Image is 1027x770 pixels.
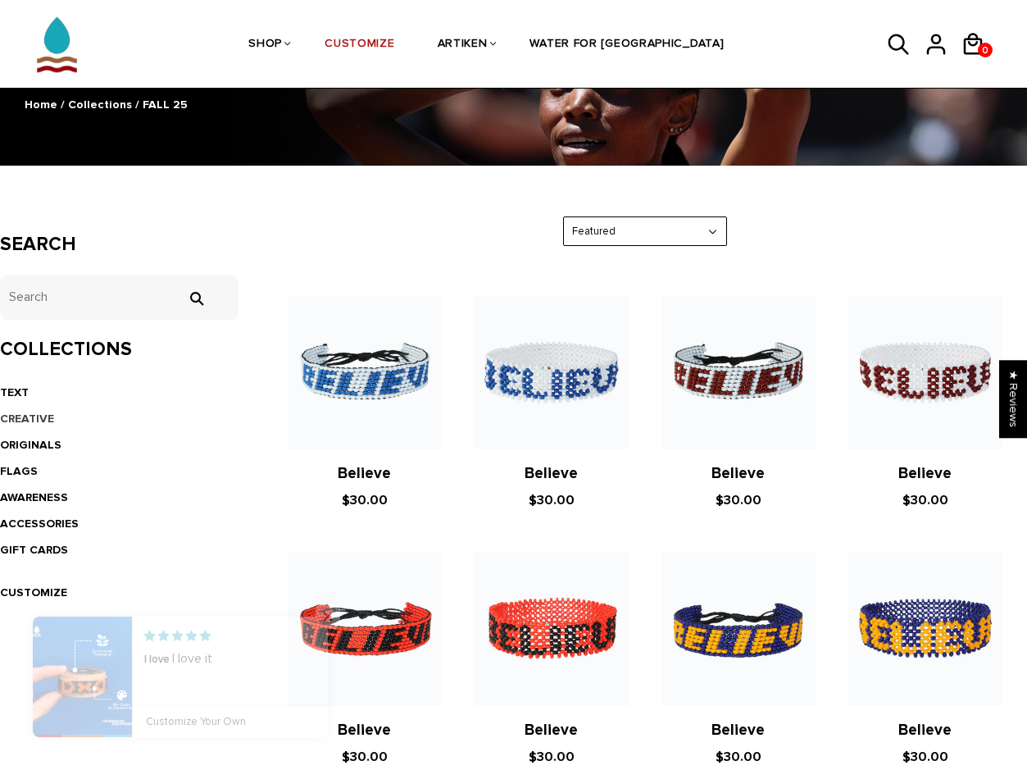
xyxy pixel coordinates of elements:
[525,464,578,483] a: Believe
[711,464,765,483] a: Believe
[525,721,578,740] a: Believe
[529,492,575,508] span: $30.00
[438,2,488,89] a: ARTIKEN
[135,98,139,112] span: /
[342,492,388,508] span: $30.00
[716,749,761,765] span: $30.00
[143,98,188,112] span: FALL 25
[999,360,1027,438] div: Click to open Judge.me floating reviews tab
[316,604,340,629] span: Close popup widget
[25,98,57,112] a: Home
[898,721,952,740] a: Believe
[248,2,282,89] a: SHOP
[338,721,391,740] a: Believe
[978,43,993,57] a: 0
[978,40,993,61] span: 0
[898,464,952,483] a: Believe
[529,749,575,765] span: $30.00
[342,749,388,765] span: $30.00
[338,464,391,483] a: Believe
[61,98,65,112] span: /
[711,721,765,740] a: Believe
[716,492,761,508] span: $30.00
[902,492,948,508] span: $30.00
[325,2,394,89] a: CUSTOMIZE
[68,98,132,112] a: Collections
[529,2,724,89] a: WATER FOR [GEOGRAPHIC_DATA]
[179,291,212,306] input: Search
[902,749,948,765] span: $30.00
